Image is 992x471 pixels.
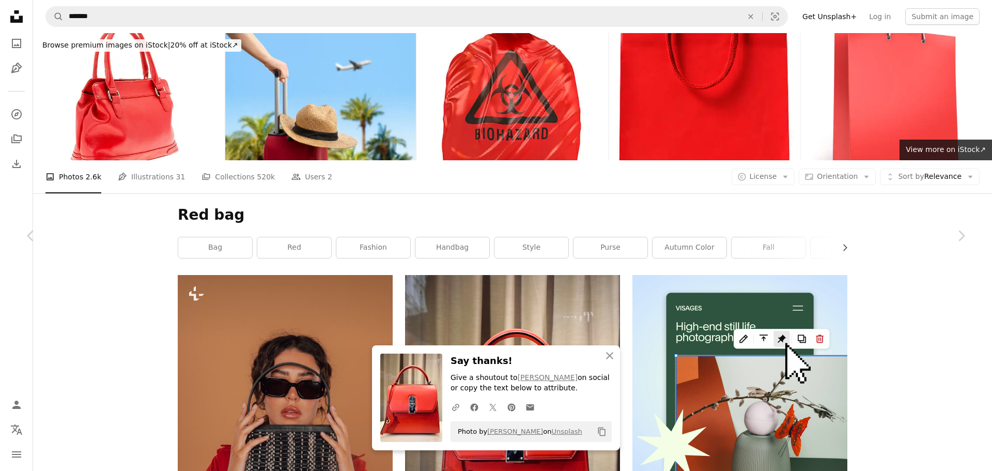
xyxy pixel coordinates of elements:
a: [PERSON_NAME] [487,428,543,435]
span: Sort by [898,172,924,180]
a: View more on iStock↗ [900,140,992,160]
a: Unsplash [551,428,582,435]
a: Explore [6,104,27,125]
button: Search Unsplash [46,7,64,26]
a: fashion [336,237,410,258]
span: License [750,172,777,180]
a: Collections 520k [202,160,275,193]
a: Share on Pinterest [502,397,521,417]
a: Log in / Sign up [6,394,27,415]
span: Photo by on [453,423,582,440]
a: Share on Facebook [465,397,484,417]
button: Orientation [799,169,876,185]
span: View more on iStock ↗ [906,145,986,154]
a: purse [574,237,647,258]
a: handbag [415,237,489,258]
button: Language [6,419,27,440]
a: red [257,237,331,258]
span: Relevance [898,172,962,182]
a: Illustrations [6,58,27,79]
img: Women's Small Red Handbag Purse [33,33,224,160]
span: 31 [176,171,185,183]
img: Ready for starting my beach holiday [225,33,416,160]
h3: Say thanks! [451,354,612,369]
button: Menu [6,444,27,465]
img: Red paper shopping bag [801,33,992,160]
a: Share on Twitter [484,397,502,417]
a: Collections [6,129,27,149]
a: [PERSON_NAME] [518,373,578,382]
span: 2 [328,171,332,183]
a: Illustrations 31 [118,160,185,193]
form: Find visuals sitewide [45,6,788,27]
a: style [494,237,568,258]
button: scroll list to the right [835,237,847,258]
a: bag [178,237,252,258]
img: Biohazard bags [417,33,608,160]
a: Browse premium images on iStock|20% off at iStock↗ [33,33,247,58]
a: zoomer [811,237,885,258]
p: Give a shoutout to on social or copy the text below to attribute. [451,373,612,393]
button: Submit an image [905,8,980,25]
a: Log in [863,8,897,25]
h1: Red bag [178,206,847,224]
a: a woman in a red shirt holding a black and white purse [178,432,393,441]
a: Download History [6,154,27,174]
button: Visual search [763,7,787,26]
button: Copy to clipboard [593,423,611,440]
a: fall [732,237,805,258]
a: Users 2 [291,160,332,193]
button: Sort byRelevance [880,169,980,185]
button: License [732,169,795,185]
img: Isolated shot of blank red shopping bag on white background [609,33,800,160]
button: Clear [739,7,762,26]
a: Share over email [521,397,539,417]
span: Browse premium images on iStock | [42,41,170,49]
a: autumn color [653,237,726,258]
span: Orientation [817,172,858,180]
div: 20% off at iStock ↗ [39,39,241,52]
span: 520k [257,171,275,183]
a: Photos [6,33,27,54]
a: Next [930,186,992,285]
a: Get Unsplash+ [796,8,863,25]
